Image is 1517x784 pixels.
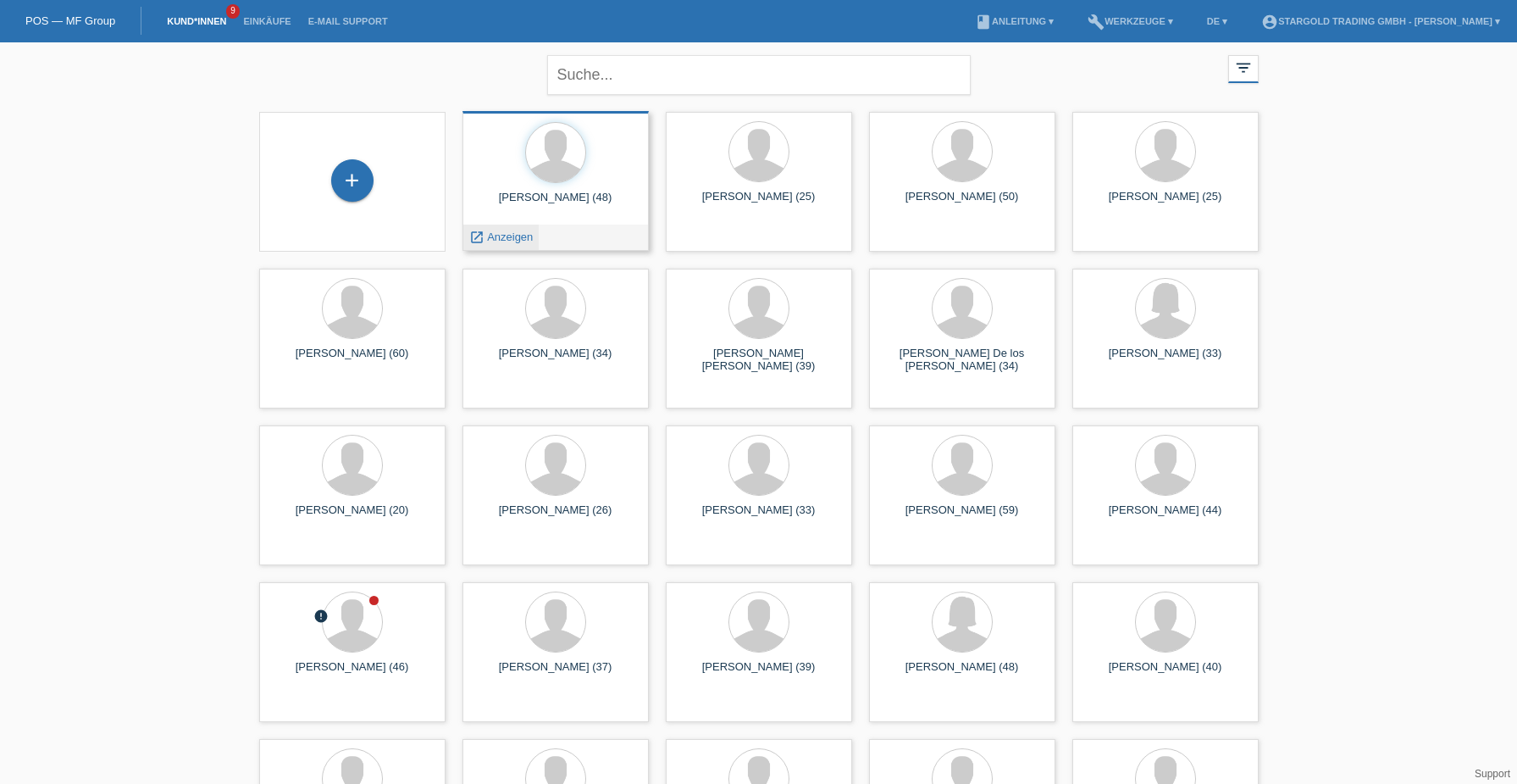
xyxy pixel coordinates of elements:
i: error [313,609,329,624]
a: Kund*innen [158,16,235,26]
div: [PERSON_NAME] (50) [883,190,1042,217]
span: 9 [226,4,240,19]
i: launch [469,230,484,245]
div: [PERSON_NAME] (48) [476,191,635,218]
a: DE ▾ [1199,16,1236,26]
div: [PERSON_NAME] (59) [883,503,1042,531]
div: [PERSON_NAME] (40) [1086,660,1245,687]
a: account_circleStargold Trading GmbH - [PERSON_NAME] ▾ [1253,16,1509,26]
div: [PERSON_NAME] [PERSON_NAME] (39) [679,347,839,374]
i: build [1088,14,1105,31]
a: Support [1475,768,1510,780]
div: [PERSON_NAME] De los [PERSON_NAME] (34) [883,347,1042,374]
div: [PERSON_NAME] (34) [476,347,635,374]
a: buildWerkzeuge ▾ [1079,16,1182,26]
div: [PERSON_NAME] (33) [1086,347,1245,374]
div: [PERSON_NAME] (20) [273,503,432,531]
a: E-Mail Support [300,16,396,26]
i: book [975,14,992,31]
a: launch Anzeigen [469,231,534,243]
div: [PERSON_NAME] (25) [679,190,839,217]
div: [PERSON_NAME] (60) [273,347,432,374]
div: [PERSON_NAME] (37) [476,660,635,687]
div: [PERSON_NAME] (44) [1086,503,1245,531]
i: account_circle [1261,14,1278,31]
input: Suche... [547,55,971,95]
div: [PERSON_NAME] (46) [273,660,432,687]
a: bookAnleitung ▾ [966,16,1062,26]
a: POS — MF Group [25,14,115,27]
div: Kund*in hinzufügen [332,166,373,195]
div: Unbestätigt, in Bearbeitung [313,609,329,626]
div: [PERSON_NAME] (33) [679,503,839,531]
a: Einkäufe [235,16,299,26]
i: filter_list [1234,58,1253,77]
span: Anzeigen [487,231,533,243]
div: [PERSON_NAME] (48) [883,660,1042,687]
div: [PERSON_NAME] (25) [1086,190,1245,217]
div: [PERSON_NAME] (39) [679,660,839,687]
div: [PERSON_NAME] (26) [476,503,635,531]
